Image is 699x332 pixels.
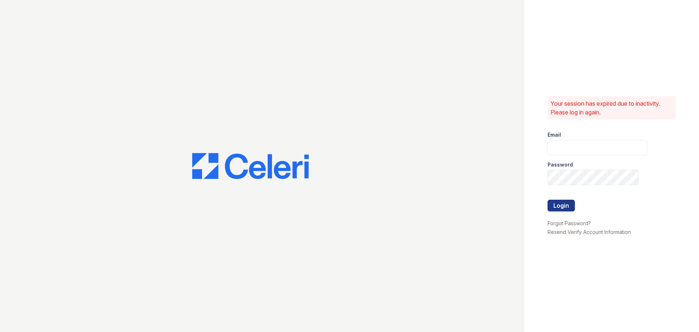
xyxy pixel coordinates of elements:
[550,99,673,117] p: Your session has expired due to inactivity. Please log in again.
[548,200,575,211] button: Login
[192,153,309,179] img: CE_Logo_Blue-a8612792a0a2168367f1c8372b55b34899dd931a85d93a1a3d3e32e68fde9ad4.png
[548,131,561,138] label: Email
[548,220,591,226] a: Forgot Password?
[548,161,573,168] label: Password
[548,229,631,235] a: Resend Verify Account Information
